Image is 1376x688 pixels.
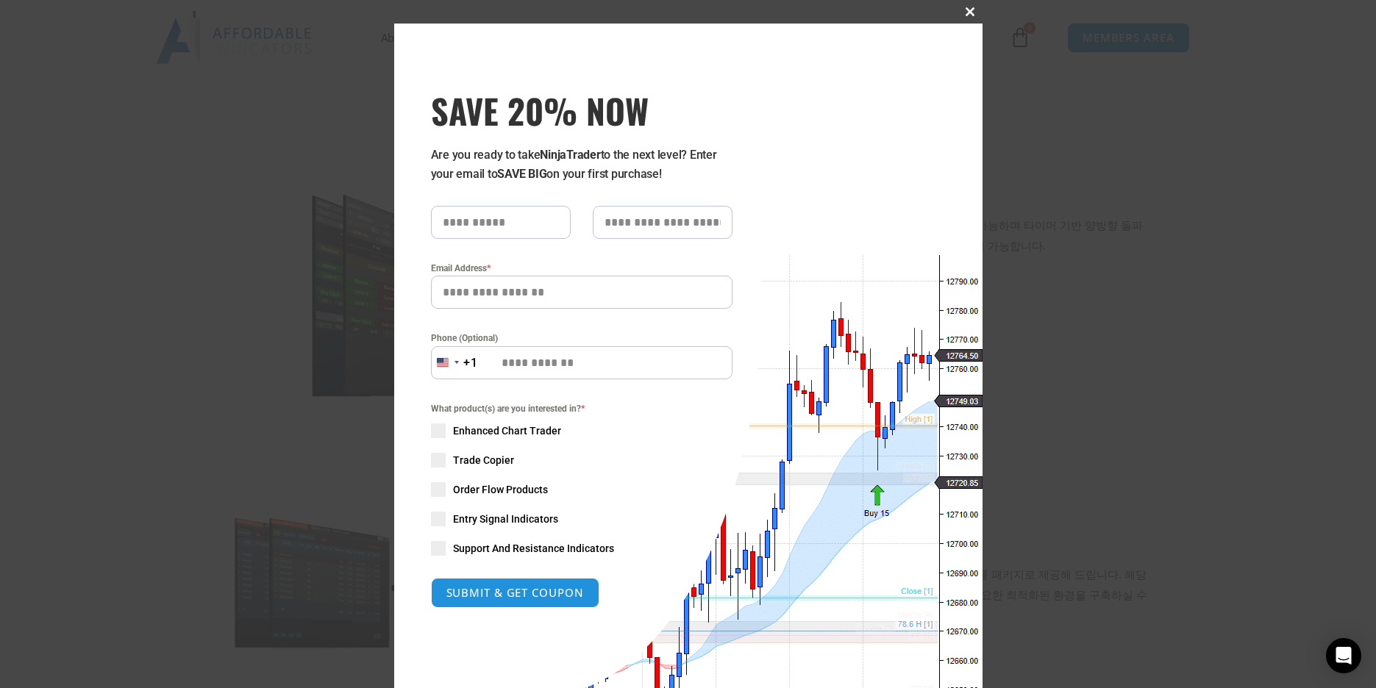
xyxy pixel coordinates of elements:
[463,354,478,373] div: +1
[431,90,732,131] span: SAVE 20% NOW
[431,541,732,556] label: Support And Resistance Indicators
[431,578,599,608] button: SUBMIT & GET COUPON
[431,331,732,345] label: Phone (Optional)
[453,453,514,467] span: Trade Copier
[1326,638,1361,673] div: Open Intercom Messenger
[431,482,732,497] label: Order Flow Products
[453,482,548,497] span: Order Flow Products
[431,346,478,379] button: Selected country
[431,401,732,416] span: What product(s) are you interested in?
[453,512,558,526] span: Entry Signal Indicators
[497,167,546,181] strong: SAVE BIG
[431,261,732,276] label: Email Address
[431,453,732,467] label: Trade Copier
[431,512,732,526] label: Entry Signal Indicators
[540,148,600,162] strong: NinjaTrader
[431,146,732,184] p: Are you ready to take to the next level? Enter your email to on your first purchase!
[453,541,614,556] span: Support And Resistance Indicators
[453,423,561,438] span: Enhanced Chart Trader
[431,423,732,438] label: Enhanced Chart Trader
